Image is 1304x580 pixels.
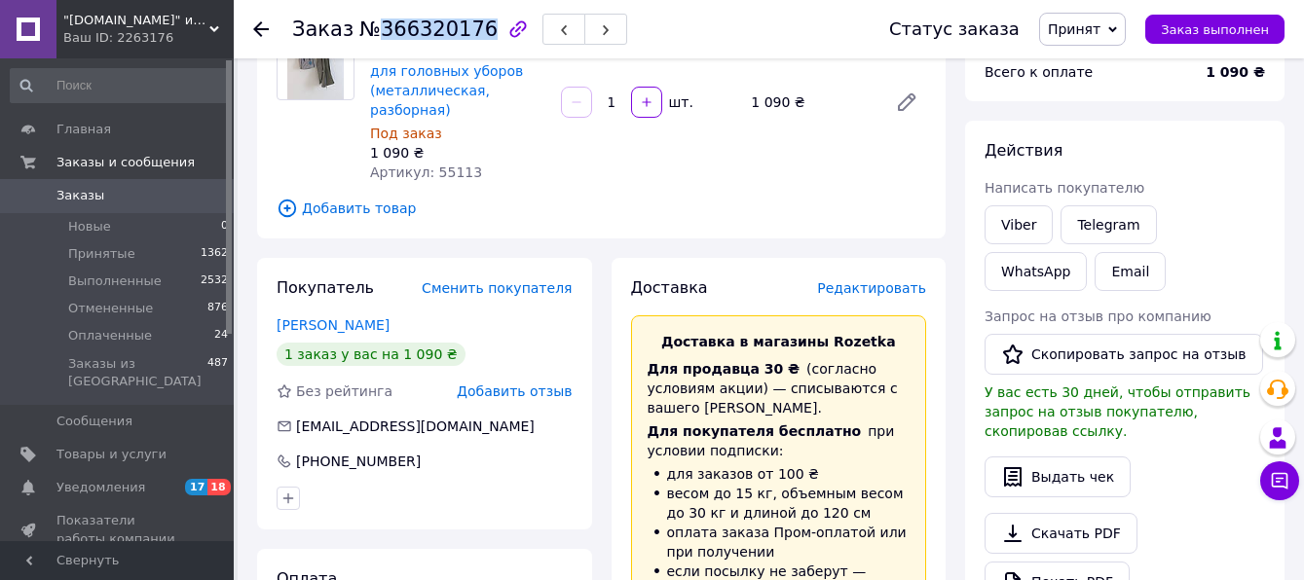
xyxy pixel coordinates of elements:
[648,361,801,377] span: Для продавца 30 ₴
[56,446,167,463] span: Товары и услуги
[277,317,390,333] a: [PERSON_NAME]
[370,164,482,180] span: Артикул: 55113
[648,423,862,439] span: Для покупателя бесплатно
[631,278,708,297] span: Доставка
[56,413,132,430] span: Сообщения
[221,218,228,236] span: 0
[63,12,209,29] span: "vts1.com.ua" интернет магазин мебели
[985,384,1250,439] span: У вас есть 30 дней, чтобы отправить запрос на отзыв покупателю, скопировав ссылку.
[985,252,1087,291] a: WhatsApp
[1061,205,1156,244] a: Telegram
[648,523,911,562] li: оплата заказа Пром-оплатой или при получении
[201,245,228,263] span: 1362
[817,280,926,296] span: Редактировать
[207,355,228,390] span: 487
[277,198,926,219] span: Добавить товар
[56,512,180,547] span: Показатели работы компании
[457,383,572,399] span: Добавить отзыв
[889,19,1020,39] div: Статус заказа
[1161,22,1269,37] span: Заказ выполнен
[985,513,1137,554] a: Скачать PDF
[214,327,228,344] span: 24
[10,68,230,103] input: Поиск
[68,327,152,344] span: Оплаченные
[1095,252,1166,291] button: Email
[207,479,230,495] span: 18
[648,464,911,484] li: для заказов от 100 ₴
[887,83,926,122] a: Редактировать
[68,245,135,263] span: Принятые
[56,187,104,204] span: Заказы
[985,141,1062,160] span: Действия
[253,19,269,39] div: Вернуться назад
[68,272,162,290] span: Выполненные
[68,218,111,236] span: Новые
[661,334,896,349] span: Доставка в магазины Rozetka
[68,355,207,390] span: Заказы из [GEOGRAPHIC_DATA]
[207,300,228,317] span: 876
[370,24,541,118] a: Вешалка настенная Н1-60см ЧЁРНАЯ с полкой для головных уборов (металлическая, разборная)
[370,126,442,141] span: Под заказ
[56,154,195,171] span: Заказы и сообщения
[63,29,234,47] div: Ваш ID: 2263176
[68,300,153,317] span: Отмененные
[743,89,879,116] div: 1 090 ₴
[648,359,911,417] div: (согласно условиям акции) — списываются с вашего [PERSON_NAME].
[985,456,1131,497] button: Выдать чек
[648,484,911,523] li: весом до 15 кг, объемным весом до 30 кг и длиной до 120 см
[1048,21,1100,37] span: Принят
[422,280,572,296] span: Сменить покупателя
[985,308,1211,324] span: Запрос на отзыв про компанию
[294,452,423,471] div: [PHONE_NUMBER]
[185,479,207,495] span: 17
[648,421,911,460] div: при условии подписки:
[56,479,145,496] span: Уведомления
[985,334,1263,375] button: Скопировать запрос на отзыв
[370,143,545,163] div: 1 090 ₴
[359,18,498,41] span: №366320176
[201,272,228,290] span: 2532
[985,64,1093,80] span: Всего к оплате
[296,383,392,399] span: Без рейтинга
[664,92,695,112] div: шт.
[1206,64,1265,80] b: 1 090 ₴
[287,23,345,99] img: Вешалка настенная Н1-60см ЧЁРНАЯ с полкой для головных уборов (металлическая, разборная)
[56,121,111,138] span: Главная
[277,278,374,297] span: Покупатель
[985,180,1144,196] span: Написать покупателю
[1145,15,1285,44] button: Заказ выполнен
[296,418,535,434] span: [EMAIL_ADDRESS][DOMAIN_NAME]
[277,343,466,366] div: 1 заказ у вас на 1 090 ₴
[1260,461,1299,500] button: Чат с покупателем
[292,18,354,41] span: Заказ
[985,205,1053,244] a: Viber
